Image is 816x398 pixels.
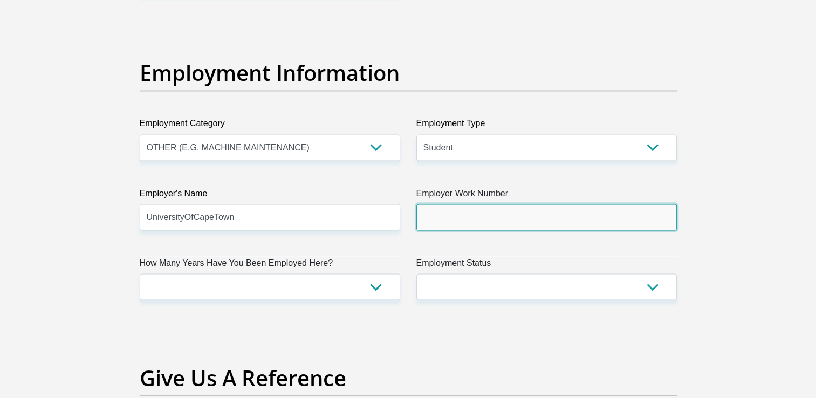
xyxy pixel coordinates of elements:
[140,187,400,204] label: Employer's Name
[416,256,677,273] label: Employment Status
[140,117,400,134] label: Employment Category
[416,117,677,134] label: Employment Type
[140,256,400,273] label: How Many Years Have You Been Employed Here?
[140,60,677,86] h2: Employment Information
[140,365,677,390] h2: Give Us A Reference
[416,204,677,230] input: Employer Work Number
[416,187,677,204] label: Employer Work Number
[140,204,400,230] input: Employer's Name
